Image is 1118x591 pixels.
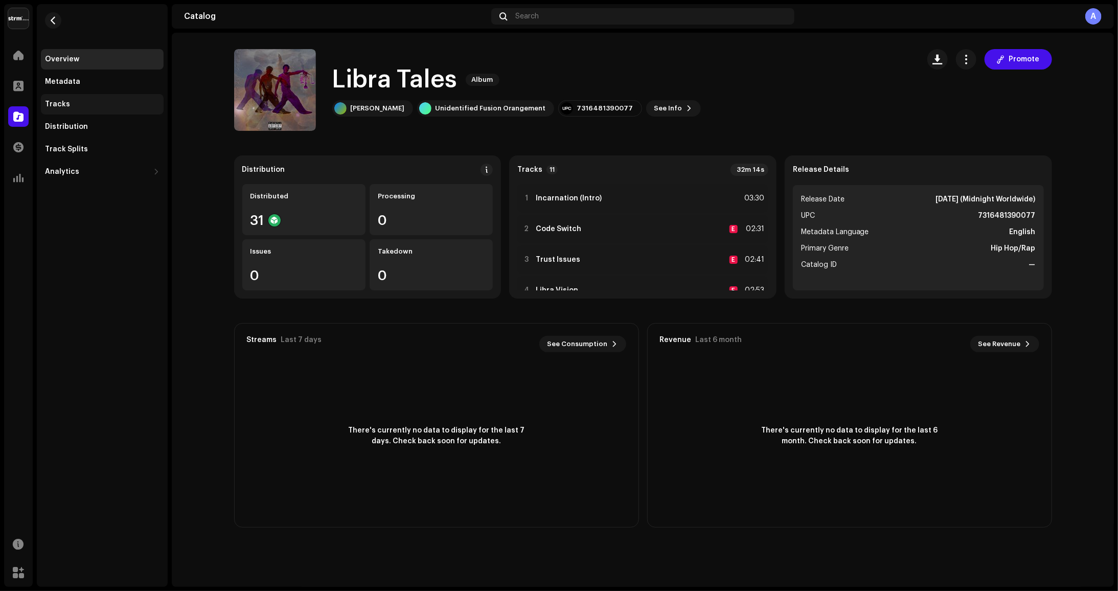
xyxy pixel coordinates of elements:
[801,259,837,271] span: Catalog ID
[45,168,79,176] div: Analytics
[729,286,738,294] div: E
[45,100,70,108] div: Tracks
[247,336,277,344] div: Streams
[45,145,88,153] div: Track Splits
[801,226,869,238] span: Metadata Language
[250,192,357,200] div: Distributed
[345,425,529,447] span: There's currently no data to display for the last 7 days. Check back soon for updates.
[577,104,633,112] div: 7316481390077
[378,192,485,200] div: Processing
[801,242,849,255] span: Primary Genre
[978,210,1036,222] strong: 7316481390077
[351,104,405,112] div: [PERSON_NAME]
[646,100,701,117] button: See Info
[729,256,738,264] div: E
[41,49,164,70] re-m-nav-item: Overview
[742,254,764,266] div: 02:41
[45,78,80,86] div: Metadata
[536,256,580,264] strong: Trust Issues
[985,49,1052,70] button: Promote
[1029,259,1036,271] strong: —
[801,210,815,222] span: UPC
[41,117,164,137] re-m-nav-item: Distribution
[793,166,849,174] strong: Release Details
[970,336,1039,352] button: See Revenue
[515,12,539,20] span: Search
[547,334,608,354] span: See Consumption
[801,193,845,206] span: Release Date
[41,94,164,115] re-m-nav-item: Tracks
[731,164,768,176] div: 32m 14s
[729,225,738,233] div: E
[758,425,942,447] span: There's currently no data to display for the last 6 month. Check back soon for updates.
[660,336,692,344] div: Revenue
[250,247,357,256] div: Issues
[1010,226,1036,238] strong: English
[696,336,742,344] div: Last 6 month
[41,162,164,182] re-m-nav-dropdown: Analytics
[436,104,546,112] div: Unidentified Fusion Orangement
[41,72,164,92] re-m-nav-item: Metadata
[242,166,285,174] div: Distribution
[991,242,1036,255] strong: Hip Hop/Rap
[742,192,764,204] div: 03:30
[978,334,1021,354] span: See Revenue
[378,247,485,256] div: Takedown
[936,193,1036,206] strong: [DATE] (Midnight Worldwide)
[654,98,682,119] span: See Info
[466,74,499,86] span: Album
[539,336,626,352] button: See Consumption
[536,286,578,294] strong: Libra Vision
[517,166,542,174] strong: Tracks
[184,12,487,20] div: Catalog
[536,194,602,202] strong: Incarnation (Intro)
[332,63,458,96] h1: Libra Tales
[8,8,29,29] img: 408b884b-546b-4518-8448-1008f9c76b02
[546,165,558,174] p-badge: 11
[1009,49,1040,70] span: Promote
[742,284,764,297] div: 02:53
[45,123,88,131] div: Distribution
[742,223,764,235] div: 02:31
[45,55,79,63] div: Overview
[536,225,581,233] strong: Code Switch
[41,139,164,160] re-m-nav-item: Track Splits
[281,336,322,344] div: Last 7 days
[1085,8,1102,25] div: A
